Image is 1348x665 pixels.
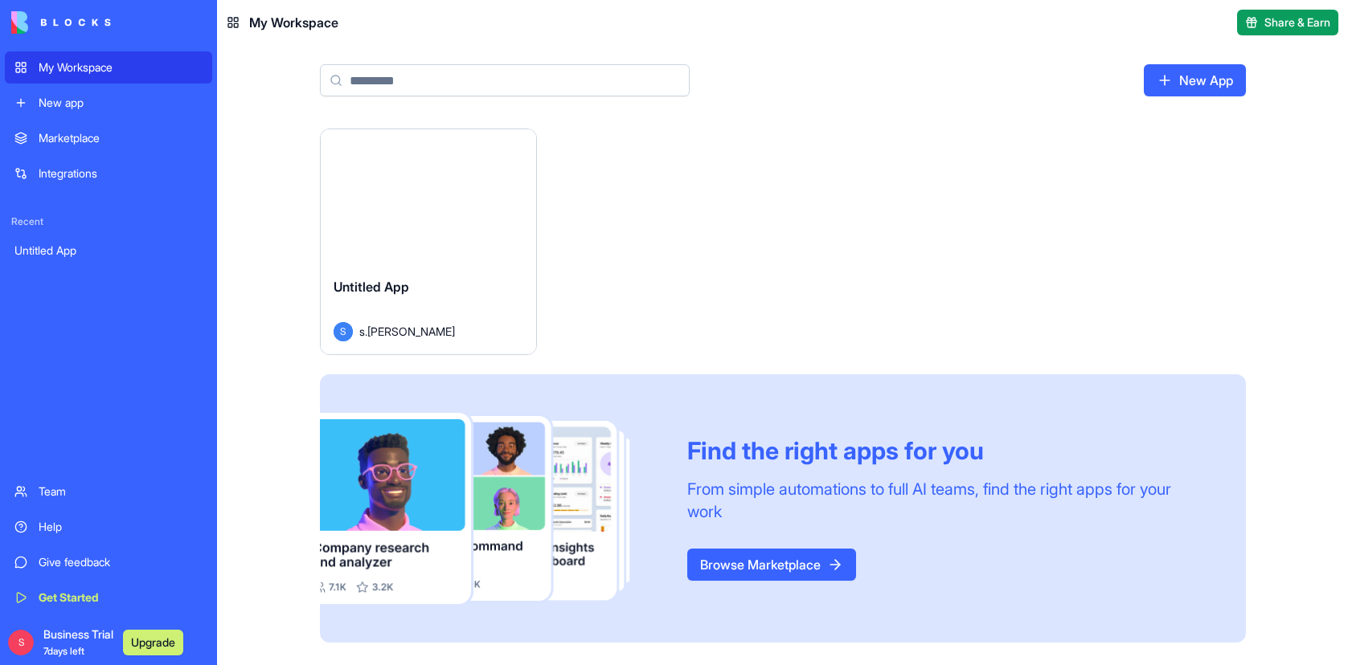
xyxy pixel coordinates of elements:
a: Untitled App [5,235,212,267]
span: Untitled App [334,279,409,295]
a: Marketplace [5,122,212,154]
div: New app [39,95,203,111]
div: Find the right apps for you [687,436,1207,465]
a: Untitled AppSs.[PERSON_NAME] [320,129,537,355]
div: My Workspace [39,59,203,75]
span: 7 days left [43,645,84,657]
a: New App [1144,64,1246,96]
span: S [334,322,353,341]
a: Team [5,475,212,508]
div: Marketplace [39,130,203,146]
div: Team [39,483,203,500]
div: Help [39,519,203,535]
div: Give feedback [39,554,203,570]
a: New app [5,87,212,119]
a: Integrations [5,157,212,190]
img: Frame_181_egmpey.png [320,413,662,605]
div: Get Started [39,590,203,606]
span: Business Trial [43,626,113,659]
button: Share & Earn [1237,10,1338,35]
span: S [8,630,34,655]
div: From simple automations to full AI teams, find the right apps for your work [687,478,1207,523]
span: Recent [5,215,212,228]
span: s.[PERSON_NAME] [359,323,455,340]
a: Get Started [5,581,212,614]
a: Browse Marketplace [687,549,856,581]
span: My Workspace [249,13,338,32]
a: Give feedback [5,546,212,578]
div: Integrations [39,165,203,182]
a: Help [5,511,212,543]
a: My Workspace [5,51,212,84]
button: Upgrade [123,630,183,655]
span: Share & Earn [1264,14,1330,31]
img: logo [11,11,111,34]
div: Untitled App [14,243,203,259]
